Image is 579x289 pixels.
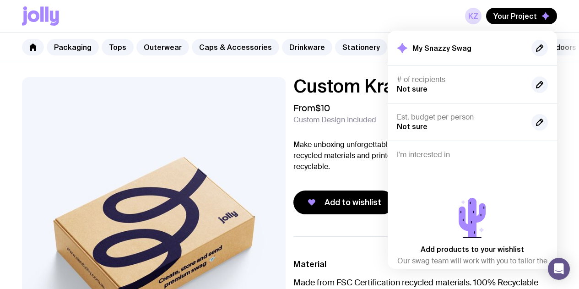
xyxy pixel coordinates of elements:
a: KZ [465,8,482,24]
p: Our swag team will work with you to tailor the project based on your needs. [397,256,548,278]
p: Add products to your wishlist [421,244,524,255]
span: Not sure [397,85,427,93]
h4: # of recipients [397,75,524,84]
span: Your Project [493,11,537,21]
button: Add to wishlist [293,191,394,214]
div: Open Intercom Messenger [548,258,570,280]
span: Custom Design Included [293,115,376,125]
a: Caps & Accessories [192,39,279,55]
button: Your Project [486,8,557,24]
h4: I'm interested in [397,150,548,159]
span: From [293,103,330,114]
span: Not sure [397,122,427,131]
a: Tops [102,39,134,55]
a: Stationery [335,39,387,55]
a: Packaging [47,39,99,55]
h3: Material [293,259,557,270]
a: Outerwear [136,39,189,55]
p: Make unboxing unforgettable with our Custom Kraft Mailer. Made from 67% recycled materials and pr... [293,139,557,172]
h2: My Snazzy Swag [412,44,471,53]
h1: Custom Kraft Mailer [293,77,557,95]
span: $10 [315,102,330,114]
h4: Est. budget per person [397,113,524,122]
span: Add to wishlist [325,197,381,208]
a: Drinkware [282,39,332,55]
p: Made from FSC Certification recycled materials. 100% Recyclable [293,277,557,288]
